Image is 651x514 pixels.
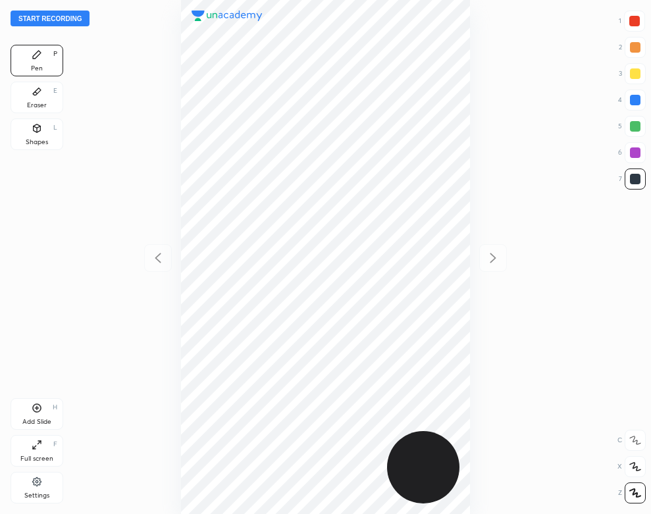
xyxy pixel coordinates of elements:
div: Shapes [26,139,48,145]
div: L [53,124,57,131]
div: E [53,88,57,94]
div: 3 [619,63,646,84]
button: Start recording [11,11,90,26]
div: 7 [619,168,646,190]
div: Settings [24,492,49,499]
div: 4 [618,90,646,111]
div: C [617,430,646,451]
div: Z [618,482,646,503]
img: logo.38c385cc.svg [192,11,263,21]
div: Add Slide [22,419,51,425]
div: Pen [31,65,43,72]
div: 1 [619,11,645,32]
div: 6 [618,142,646,163]
div: Eraser [27,102,47,109]
div: X [617,456,646,477]
div: H [53,404,57,411]
div: Full screen [20,455,53,462]
div: 2 [619,37,646,58]
div: 5 [618,116,646,137]
div: P [53,51,57,57]
div: F [53,441,57,448]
